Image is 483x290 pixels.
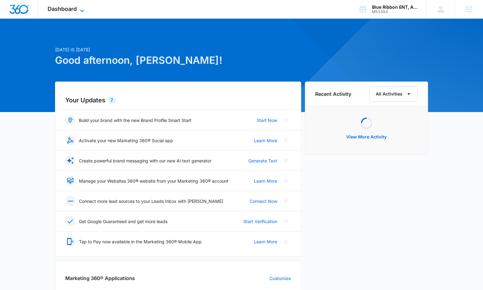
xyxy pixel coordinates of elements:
[281,176,291,186] button: Close
[281,216,291,226] button: Close
[55,53,301,68] h1: Good afternoon, [PERSON_NAME]!
[281,115,291,125] button: Close
[79,218,168,225] p: Get Google Guaranteed and get more leads
[254,178,277,184] a: Learn More
[269,275,291,282] a: Customize
[79,198,223,204] p: Connect more lead sources to your Leads Inbox with [PERSON_NAME]
[248,157,277,164] a: Generate Text
[315,90,351,98] h6: Recent Activity
[243,218,277,225] a: Start Verification
[79,117,191,124] p: Build your brand with the new Brand Profile Smart Start
[65,274,135,282] h2: Marketing 360® Applications
[79,137,173,144] p: Activate your new Marketing 360® Social app
[254,137,277,144] a: Learn More
[65,96,291,105] h2: Your Updates
[48,6,77,12] span: Dashboard
[257,117,277,124] a: Start Now
[281,236,291,246] button: Close
[372,5,417,10] div: account name
[281,135,291,145] button: Close
[79,157,211,164] p: Create powerful brand messaging with our new AI text generator
[55,46,301,53] p: [DATE] is [DATE]
[254,238,277,245] a: Learn More
[281,156,291,166] button: Close
[79,238,202,245] p: Tap to Pay now available in the Marketing 360® Mobile App
[250,198,277,204] a: Connect Now
[281,196,291,206] button: Close
[79,178,228,184] p: Manage your Websites 360® website from your Marketing 360® account
[108,96,116,104] div: 7
[372,10,417,14] div: account id
[340,129,393,144] button: View More Activity
[369,86,418,102] button: All Activities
